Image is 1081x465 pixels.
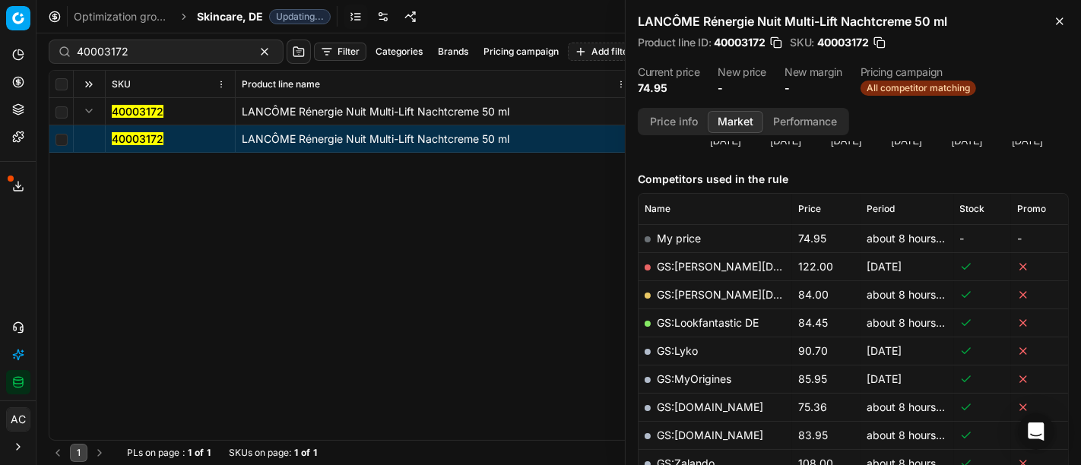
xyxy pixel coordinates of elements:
span: My price [657,232,701,245]
span: AC [7,408,30,431]
button: Go to next page [90,444,109,462]
mark: 40003172 [112,132,163,145]
span: 84.45 [798,316,828,329]
text: [DATE] [952,135,982,147]
button: 40003172 [112,131,163,147]
span: about 8 hours ago [867,400,958,413]
input: Search by SKU or title [77,44,243,59]
mark: 40003172 [112,105,163,118]
span: 74.95 [798,232,826,245]
a: GS:Lookfantastic DE [657,316,759,329]
button: Performance [763,111,847,133]
span: Promo [1017,203,1046,215]
span: PLs on page [127,447,179,459]
span: SKUs on page : [229,447,291,459]
button: Categories [369,43,429,61]
button: Add filter [568,43,639,61]
span: All competitor matching [861,81,976,96]
text: [DATE] [710,135,740,147]
span: Skincare, DEUpdating... [197,9,331,24]
dd: - [718,81,766,96]
strong: of [195,447,204,459]
strong: 1 [207,447,211,459]
span: about 8 hours ago [867,232,958,245]
span: 90.70 [798,344,828,357]
text: [DATE] [1012,135,1042,147]
span: 83.95 [798,429,828,441]
div: LANCÔME Rénergie Nuit Multi-Lift Nachtcreme 50 ml [242,104,629,119]
dt: Pricing campaign [861,67,976,77]
dt: Current price [638,67,699,77]
span: 40003172 [817,35,869,50]
dt: New margin [785,67,842,77]
dd: 74.95 [638,81,699,96]
span: [DATE] [867,372,902,385]
a: GS:MyOrigines [657,372,731,385]
span: SKU [112,78,131,90]
span: about 8 hours ago [867,288,958,301]
td: - [954,224,1011,252]
nav: breadcrumb [74,9,331,24]
strong: 1 [188,447,192,459]
span: about 8 hours ago [867,429,958,441]
button: 40003172 [112,104,163,119]
a: GS:[PERSON_NAME][DOMAIN_NAME] [657,288,851,301]
span: 75.36 [798,400,827,413]
button: Market [708,111,763,133]
span: Skincare, DE [197,9,263,24]
span: SKU : [790,37,814,48]
button: Pricing campaign [477,43,565,61]
dt: New price [718,67,766,77]
a: GS:Lyko [657,344,698,357]
span: Price [798,203,821,215]
a: Optimization groups [74,9,171,24]
h5: Competitors used in the rule [638,172,1069,187]
a: GS:[DOMAIN_NAME] [657,429,763,441]
button: 1 [70,444,87,462]
text: [DATE] [892,135,922,147]
nav: pagination [49,444,109,462]
span: 122.00 [798,260,833,273]
button: Filter [314,43,366,61]
div: Open Intercom Messenger [1018,413,1054,450]
strong: of [301,447,310,459]
span: Stock [960,203,985,215]
span: 85.95 [798,372,827,385]
strong: 1 [313,447,317,459]
span: Updating... [269,9,331,24]
text: [DATE] [831,135,861,147]
button: Expand [80,102,98,120]
strong: 1 [294,447,298,459]
span: Product line name [242,78,320,90]
button: Price info [640,111,708,133]
td: - [1011,224,1068,252]
span: Name [645,203,670,215]
span: Period [867,203,895,215]
span: [DATE] [867,260,902,273]
div: : [127,447,211,459]
h2: LANCÔME Rénergie Nuit Multi-Lift Nachtcreme 50 ml [638,12,1069,30]
a: GS:[PERSON_NAME][DOMAIN_NAME] [657,260,851,273]
button: Brands [432,43,474,61]
text: [DATE] [771,135,801,147]
button: Expand all [80,75,98,93]
button: AC [6,407,30,432]
span: about 8 hours ago [867,316,958,329]
a: GS:[DOMAIN_NAME] [657,400,763,413]
div: LANCÔME Rénergie Nuit Multi-Lift Nachtcreme 50 ml [242,131,629,147]
span: 40003172 [714,35,766,50]
dd: - [785,81,842,96]
button: Go to previous page [49,444,67,462]
span: [DATE] [867,344,902,357]
span: 84.00 [798,288,829,301]
span: Product line ID : [638,37,711,48]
